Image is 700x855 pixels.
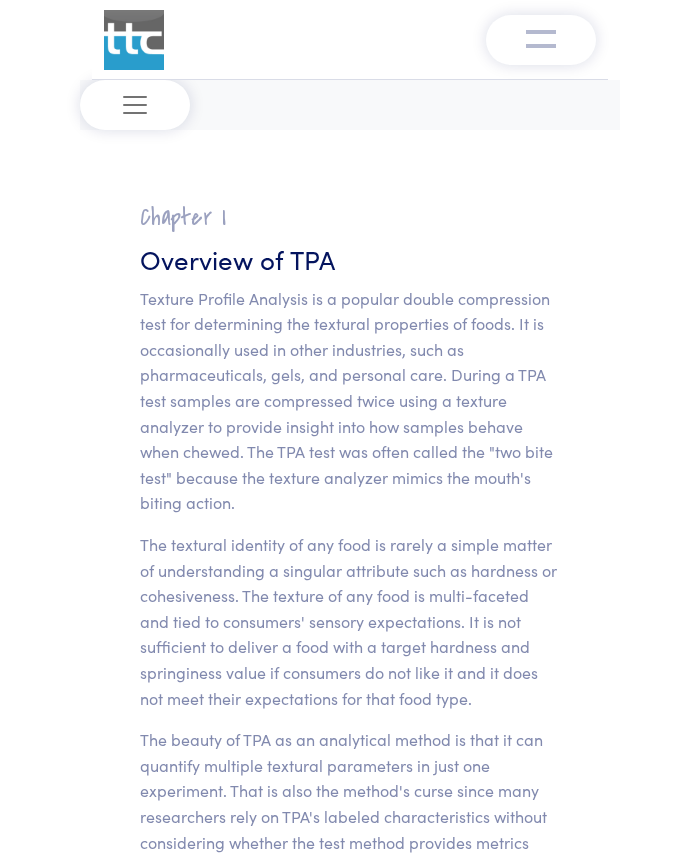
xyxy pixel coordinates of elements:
[486,15,596,65] button: Toggle navigation
[140,241,560,277] h3: Overview of TPA
[80,80,190,130] button: Toggle navigation
[526,25,556,49] img: menu-v1.0.png
[140,532,560,711] p: The textural identity of any food is rarely a simple matter of understanding a singular attribute...
[140,286,560,516] p: Texture Profile Analysis is a popular double compression test for determining the textural proper...
[104,10,164,70] img: ttc_logo_1x1_v1.0.png
[140,202,560,233] h2: Chapter I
